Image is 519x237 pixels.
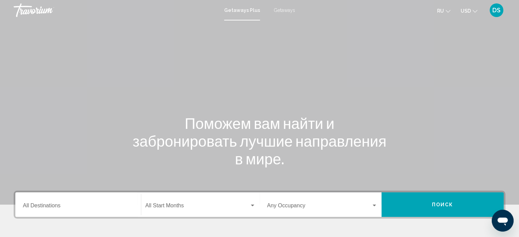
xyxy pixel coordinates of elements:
button: Change currency [461,6,477,16]
button: Change language [437,6,450,16]
iframe: Кнопка запуска окна обмена сообщениями [492,210,514,232]
div: Search widget [15,192,504,217]
a: Travorium [14,3,217,17]
a: Getaways [274,8,295,13]
span: USD [461,8,471,14]
span: ru [437,8,444,14]
span: DS [492,7,501,14]
button: User Menu [488,3,505,17]
button: Поиск [381,192,504,217]
a: Getaways Plus [224,8,260,13]
h1: Поможем вам найти и забронировать лучшие направления в мире. [132,114,388,167]
span: Поиск [432,202,453,208]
